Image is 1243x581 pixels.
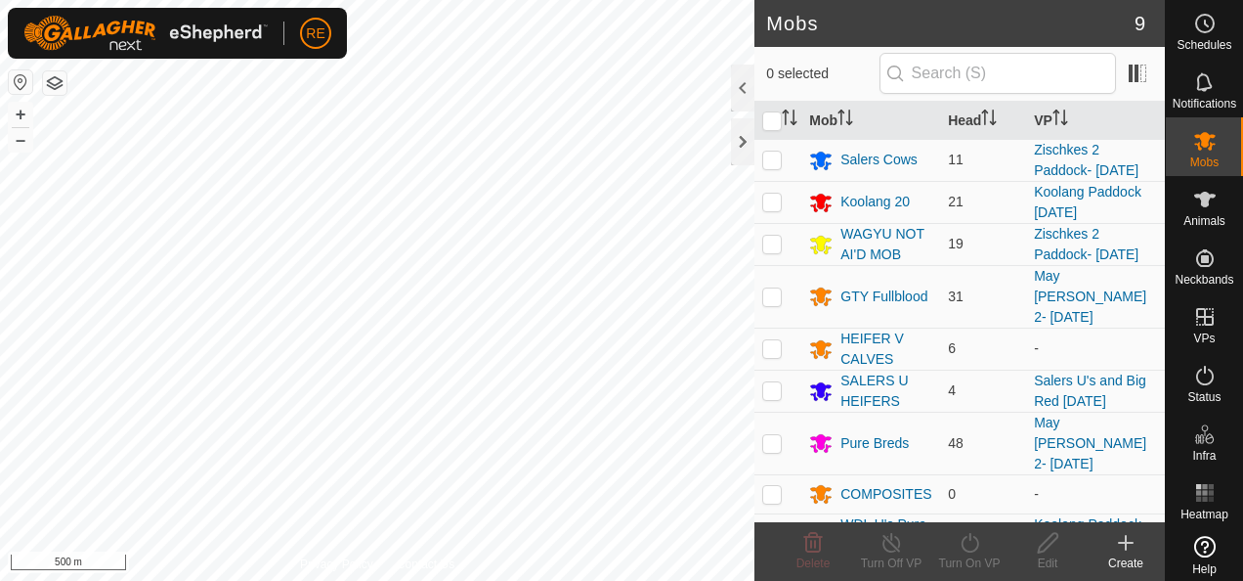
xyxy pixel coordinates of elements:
[1177,39,1231,51] span: Schedules
[930,555,1008,572] div: Turn On VP
[948,236,964,251] span: 19
[766,12,1135,35] h2: Mobs
[948,382,956,398] span: 4
[840,150,918,170] div: Salers Cows
[9,103,32,126] button: +
[879,53,1116,94] input: Search (S)
[1034,415,1146,471] a: May [PERSON_NAME] 2- [DATE]
[300,556,373,573] a: Privacy Policy
[1087,555,1165,572] div: Create
[1187,391,1221,403] span: Status
[1052,112,1068,128] p-sorticon: Activate to sort
[1034,516,1141,553] a: Koolang Paddock [DATE]
[1173,98,1236,110] span: Notifications
[1175,274,1233,286] span: Neckbands
[1034,226,1138,262] a: Zischkes 2 Paddock- [DATE]
[1192,563,1217,575] span: Help
[1026,328,1165,370] td: -
[43,71,66,95] button: Map Layers
[796,557,831,570] span: Delete
[306,23,324,44] span: RE
[766,64,879,84] span: 0 selected
[948,435,964,451] span: 48
[1034,184,1141,220] a: Koolang Paddock [DATE]
[840,433,909,454] div: Pure Breds
[1183,215,1225,227] span: Animals
[782,112,797,128] p-sorticon: Activate to sort
[840,514,932,556] div: WDL U's Pure Bred
[1190,156,1219,168] span: Mobs
[981,112,997,128] p-sorticon: Activate to sort
[948,194,964,209] span: 21
[1008,555,1087,572] div: Edit
[9,128,32,152] button: –
[840,192,910,212] div: Koolang 20
[1034,268,1146,325] a: May [PERSON_NAME] 2- [DATE]
[1193,333,1215,344] span: VPs
[1026,102,1165,140] th: VP
[852,555,930,572] div: Turn Off VP
[840,329,932,370] div: HEIFER V CALVES
[940,102,1026,140] th: Head
[1135,9,1145,38] span: 9
[397,556,454,573] a: Contact Us
[23,16,268,51] img: Gallagher Logo
[840,371,932,412] div: SALERS U HEIFERS
[948,152,964,167] span: 11
[801,102,940,140] th: Mob
[837,112,853,128] p-sorticon: Activate to sort
[1026,474,1165,514] td: -
[1034,373,1146,409] a: Salers U's and Big Red [DATE]
[1180,509,1228,520] span: Heatmap
[840,484,931,505] div: COMPOSITES
[948,340,956,356] span: 6
[840,224,932,265] div: WAGYU NOT AI'D MOB
[1192,450,1216,462] span: Infra
[948,486,956,502] span: 0
[9,70,32,94] button: Reset Map
[1034,142,1138,178] a: Zischkes 2 Paddock- [DATE]
[948,289,964,304] span: 31
[840,287,927,307] div: GTY Fullblood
